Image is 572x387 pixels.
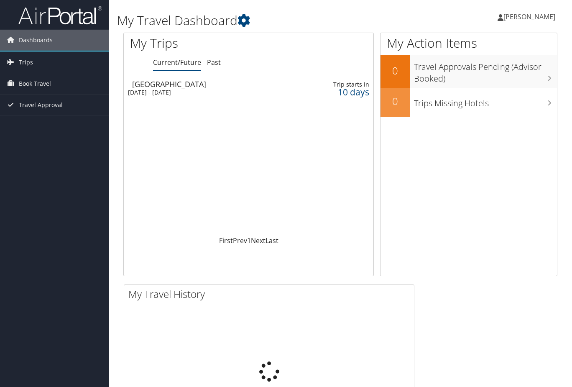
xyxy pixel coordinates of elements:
a: Prev [233,236,247,245]
h2: 0 [380,94,410,108]
span: Book Travel [19,73,51,94]
a: First [219,236,233,245]
h2: My Travel History [128,287,414,301]
div: [DATE] - [DATE] [128,89,288,96]
span: Travel Approval [19,95,63,115]
img: airportal-logo.png [18,5,102,25]
h1: My Trips [130,34,263,52]
a: 1 [247,236,251,245]
h3: Travel Approvals Pending (Advisor Booked) [414,57,557,85]
a: [PERSON_NAME] [498,4,564,29]
span: [PERSON_NAME] [503,12,555,21]
h2: 0 [380,64,410,78]
a: 0Trips Missing Hotels [380,88,557,117]
a: Current/Future [153,58,201,67]
h1: My Travel Dashboard [117,12,415,29]
h1: My Action Items [380,34,557,52]
span: Trips [19,52,33,73]
a: Last [266,236,278,245]
a: Past [207,58,221,67]
div: 10 days [318,88,370,96]
div: Trip starts in [318,81,370,88]
a: 0Travel Approvals Pending (Advisor Booked) [380,55,557,87]
span: Dashboards [19,30,53,51]
div: [GEOGRAPHIC_DATA] [132,80,292,88]
h3: Trips Missing Hotels [414,93,557,109]
a: Next [251,236,266,245]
